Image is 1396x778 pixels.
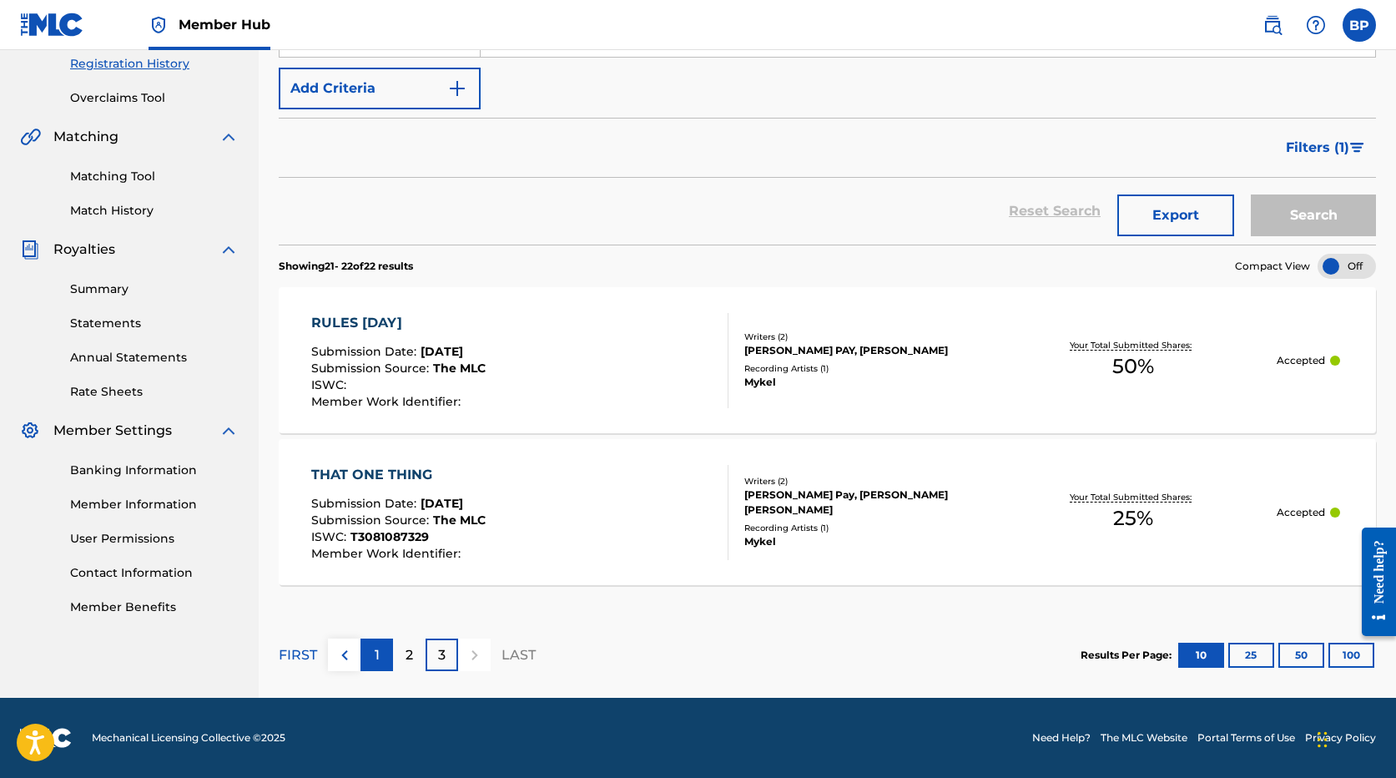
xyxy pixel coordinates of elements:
a: Privacy Policy [1305,730,1376,745]
div: [PERSON_NAME] PAY, [PERSON_NAME] [744,343,989,358]
span: ISWC : [311,377,350,392]
img: logo [20,728,72,748]
img: search [1262,15,1283,35]
a: Summary [70,280,239,298]
span: The MLC [433,361,486,376]
div: Drag [1318,715,1328,765]
button: 50 [1278,643,1324,668]
div: RULES [DAY] [311,313,486,333]
a: The MLC Website [1101,730,1187,745]
button: Add Criteria [279,68,481,109]
span: Member Hub [179,15,270,34]
button: 10 [1178,643,1224,668]
button: Filters (1) [1276,127,1376,169]
p: Your Total Submitted Shares: [1070,339,1196,351]
div: [PERSON_NAME] Pay, [PERSON_NAME] [PERSON_NAME] [744,488,989,518]
span: [DATE] [421,344,463,359]
a: Need Help? [1032,730,1091,745]
a: THAT ONE THINGSubmission Date:[DATE]Submission Source:The MLCISWC:T3081087329Member Work Identifi... [279,439,1376,585]
img: MLC Logo [20,13,84,37]
a: Member Benefits [70,599,239,616]
img: Member Settings [20,421,40,441]
p: 2 [406,645,413,665]
span: Submission Source : [311,513,433,528]
a: Annual Statements [70,349,239,366]
a: Banking Information [70,462,239,479]
span: Filters ( 1 ) [1286,138,1349,158]
span: Submission Date : [311,344,421,359]
p: Accepted [1277,353,1325,368]
img: expand [219,240,239,260]
img: 9d2ae6d4665cec9f34b9.svg [447,78,467,99]
img: expand [219,421,239,441]
p: Showing 21 - 22 of 22 results [279,259,413,274]
p: Results Per Page: [1081,648,1176,663]
span: ISWC : [311,529,350,544]
a: RULES [DAY]Submission Date:[DATE]Submission Source:The MLCISWC:Member Work Identifier:Writers (2)... [279,287,1376,433]
button: 25 [1228,643,1274,668]
a: Public Search [1256,8,1289,42]
span: The MLC [433,513,486,528]
a: Matching Tool [70,168,239,185]
span: 50 % [1112,351,1154,381]
p: LAST [501,645,536,665]
img: Royalties [20,240,40,260]
span: T3081087329 [350,529,429,544]
span: Member Work Identifier : [311,394,465,409]
a: Member Information [70,496,239,513]
p: FIRST [279,645,317,665]
a: User Permissions [70,530,239,548]
div: Mykel [744,375,989,390]
p: Accepted [1277,505,1325,520]
iframe: Chat Widget [1313,698,1396,778]
span: 25 % [1113,503,1153,533]
p: Your Total Submitted Shares: [1070,491,1196,503]
span: [DATE] [421,496,463,511]
a: Contact Information [70,564,239,582]
img: help [1306,15,1326,35]
span: Royalties [53,240,115,260]
img: filter [1350,143,1364,153]
p: 1 [375,645,380,665]
div: Writers ( 2 ) [744,331,989,343]
span: Submission Date : [311,496,421,511]
iframe: Resource Center [1349,514,1396,649]
a: Portal Terms of Use [1197,730,1295,745]
span: Matching [53,127,118,147]
span: Member Work Identifier : [311,546,465,561]
span: Member Settings [53,421,172,441]
a: Rate Sheets [70,383,239,401]
a: Match History [70,202,239,220]
div: Mykel [744,534,989,549]
button: Export [1117,194,1234,236]
form: Search Form [279,16,1376,245]
div: User Menu [1343,8,1376,42]
span: Submission Source : [311,361,433,376]
a: Statements [70,315,239,332]
div: Writers ( 2 ) [744,475,989,488]
div: Recording Artists ( 1 ) [744,362,989,375]
button: 100 [1328,643,1374,668]
div: Recording Artists ( 1 ) [744,522,989,534]
p: 3 [438,645,446,665]
img: expand [219,127,239,147]
a: Overclaims Tool [70,89,239,107]
img: Top Rightsholder [149,15,169,35]
a: Registration History [70,55,239,73]
div: THAT ONE THING [311,465,486,485]
div: Help [1299,8,1333,42]
span: Compact View [1235,259,1310,274]
img: left [335,645,355,665]
img: Matching [20,127,41,147]
span: Mechanical Licensing Collective © 2025 [92,730,285,745]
